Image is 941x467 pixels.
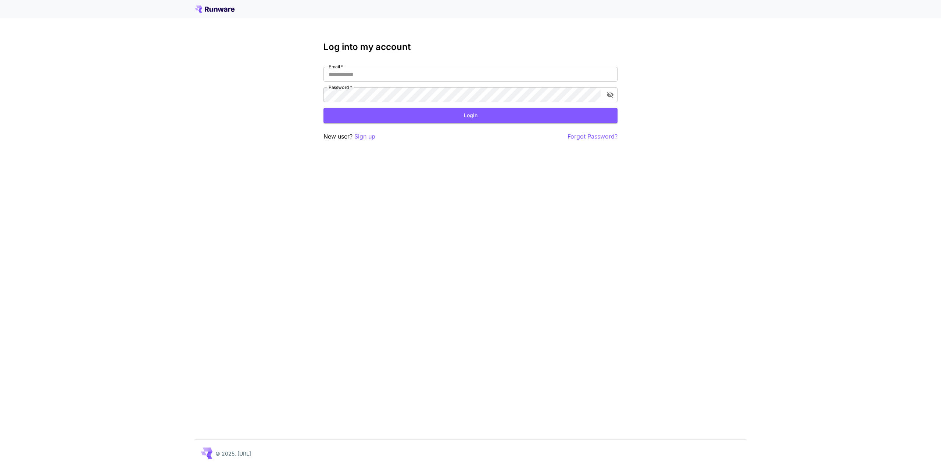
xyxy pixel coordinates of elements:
[604,88,617,101] button: toggle password visibility
[329,84,352,90] label: Password
[354,132,375,141] button: Sign up
[215,450,251,457] p: © 2025, [URL]
[568,132,618,141] button: Forgot Password?
[329,64,343,70] label: Email
[323,132,375,141] p: New user?
[323,108,618,123] button: Login
[323,42,618,52] h3: Log into my account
